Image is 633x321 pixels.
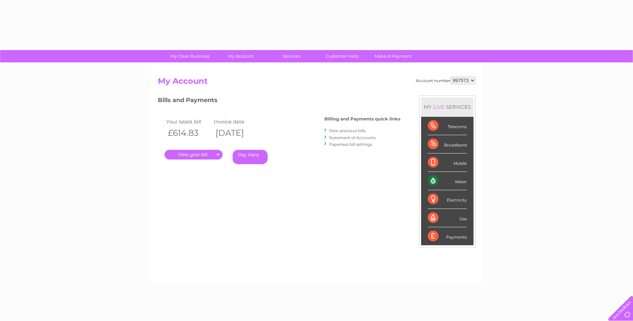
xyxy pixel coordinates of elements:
[428,153,467,172] div: Mobile
[428,209,467,227] div: Gas
[428,172,467,190] div: Water
[324,116,400,121] h4: Billing and Payments quick links
[329,128,366,133] a: View previous bills
[329,135,376,140] a: Statement of Accounts
[315,50,370,62] a: Customer Help
[428,190,467,209] div: Electricity
[428,227,467,245] div: Payments
[212,126,260,140] th: [DATE]
[428,117,467,135] div: Telecoms
[329,142,372,147] a: Paperless bill settings
[233,150,268,164] a: Pay Here
[416,76,476,84] div: Account number
[421,97,473,116] div: MY SERVICES
[428,135,467,153] div: Broadband
[165,117,213,126] td: Your latest bill
[212,117,260,126] td: Invoice date
[365,50,420,62] a: Make A Payment
[163,50,218,62] a: My Clear Business
[158,76,476,89] h2: My Account
[213,50,268,62] a: My Account
[165,150,223,159] a: .
[158,95,400,107] h3: Bills and Payments
[165,126,213,140] th: £614.83
[432,104,446,110] div: LIVE
[264,50,319,62] a: Services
